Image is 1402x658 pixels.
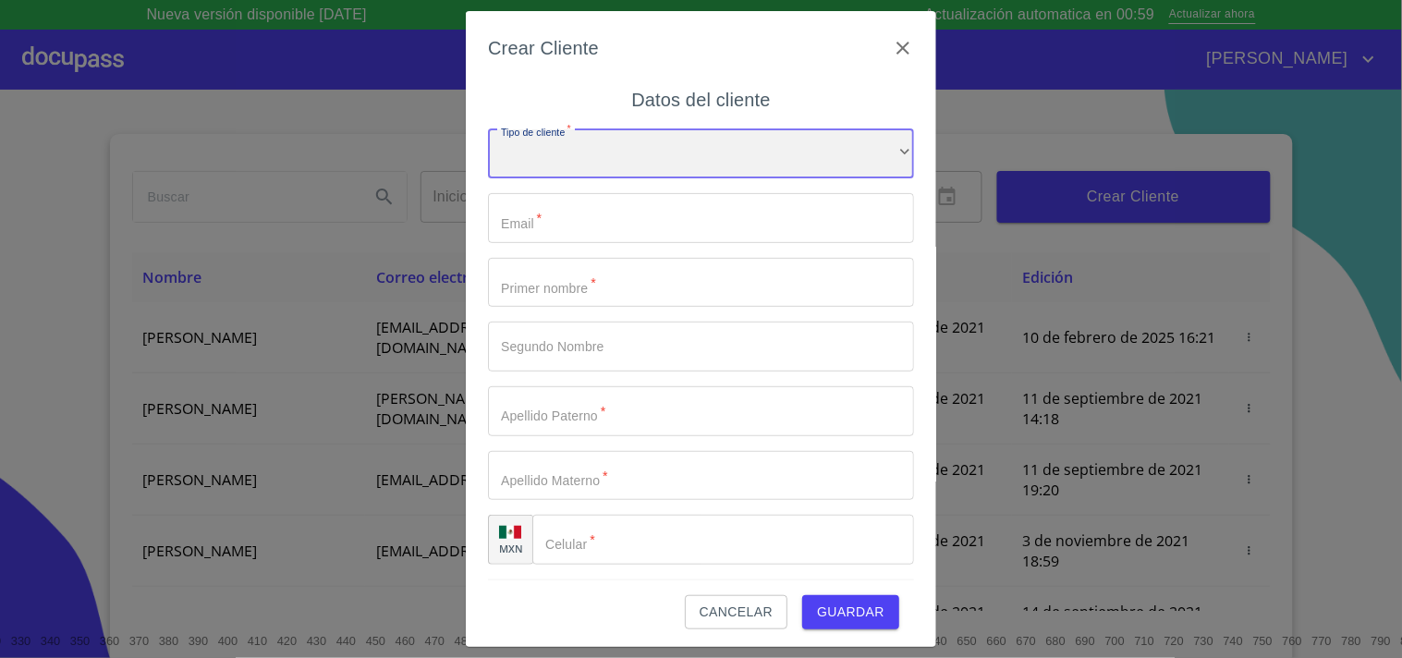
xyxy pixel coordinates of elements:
[499,526,521,539] img: R93DlvwvvjP9fbrDwZeCRYBHk45OWMq+AAOlFVsxT89f82nwPLnD58IP7+ANJEaWYhP0Tx8kkA0WlQMPQsAAgwAOmBj20AXj6...
[488,129,914,179] div: ​
[499,542,523,555] p: MXN
[700,601,773,624] span: Cancelar
[685,595,787,629] button: Cancelar
[488,33,599,63] h6: Crear Cliente
[802,595,899,629] button: Guardar
[817,601,884,624] span: Guardar
[631,85,770,115] h6: Datos del cliente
